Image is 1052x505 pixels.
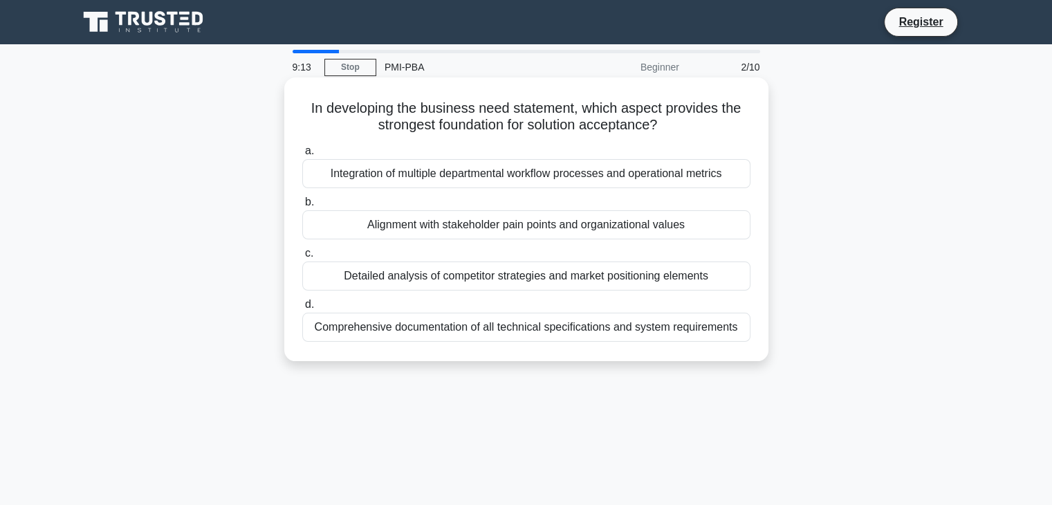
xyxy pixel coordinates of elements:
div: Comprehensive documentation of all technical specifications and system requirements [302,313,750,342]
a: Register [890,13,951,30]
div: Beginner [566,53,688,81]
div: Integration of multiple departmental workflow processes and operational metrics [302,159,750,188]
span: d. [305,298,314,310]
div: 2/10 [688,53,768,81]
div: 9:13 [284,53,324,81]
div: Alignment with stakeholder pain points and organizational values [302,210,750,239]
span: b. [305,196,314,208]
div: Detailed analysis of competitor strategies and market positioning elements [302,261,750,291]
span: c. [305,247,313,259]
a: Stop [324,59,376,76]
span: a. [305,145,314,156]
h5: In developing the business need statement, which aspect provides the strongest foundation for sol... [301,100,752,134]
div: PMI-PBA [376,53,566,81]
